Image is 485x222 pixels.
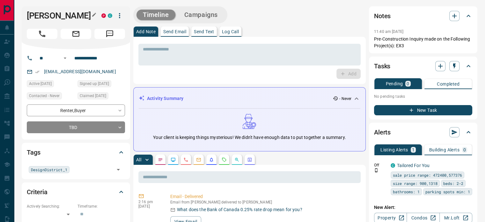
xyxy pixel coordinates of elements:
[136,157,141,162] p: All
[158,157,163,162] svg: Notes
[77,92,125,101] div: Thu Feb 07 2019
[170,200,358,204] p: Email from [PERSON_NAME] delivered to [PERSON_NAME]
[27,11,92,21] h1: [PERSON_NAME]
[163,29,186,34] p: Send Email
[44,69,116,74] a: [EMAIL_ADDRESS][DOMAIN_NAME]
[374,61,390,71] h2: Tasks
[29,80,52,87] span: Active [DATE]
[31,166,67,173] span: DesignDistrict_1
[397,163,430,168] a: Tailored For You
[247,157,252,162] svg: Agent Actions
[443,180,463,187] span: beds: 2-2
[374,162,387,168] p: Off
[374,127,391,137] h2: Alerts
[147,95,183,102] p: Activity Summary
[463,148,466,152] p: 0
[27,184,125,200] div: Criteria
[437,82,459,86] p: Completed
[374,8,472,24] div: Notes
[80,93,106,99] span: Claimed [DATE]
[386,81,403,86] p: Pending
[27,121,125,133] div: TBD
[171,157,176,162] svg: Lead Browsing Activity
[27,29,57,39] span: Call
[374,105,472,115] button: New Task
[178,10,224,20] button: Campaigns
[27,187,48,197] h2: Criteria
[136,29,156,34] p: Add Note
[407,81,409,86] p: 0
[138,200,161,204] p: 2:16 pm
[222,157,227,162] svg: Requests
[138,204,161,209] p: [DATE]
[94,29,125,39] span: Message
[77,203,125,209] p: Timeframe:
[412,148,415,152] p: 1
[374,58,472,74] div: Tasks
[170,193,358,200] p: Email - Delivered
[393,172,462,178] span: sale price range: 472400,577376
[393,188,420,195] span: bathrooms: 1
[339,96,351,102] p: - Never
[27,145,125,160] div: Tags
[114,165,123,174] button: Open
[393,180,437,187] span: size range: 900,1318
[77,80,125,89] div: Thu Feb 07 2019
[374,36,472,49] p: Pre-Construction Inquiry made on the Following Project(s): EX3
[374,168,378,172] svg: Push Notification Only
[153,134,346,141] p: Your client is keeping things mysterious! We didn't have enough data to put together a summary.
[27,104,125,116] div: Renter , Buyer
[108,13,112,18] div: condos.ca
[374,125,472,140] div: Alerts
[374,11,391,21] h2: Notes
[27,80,74,89] div: Tue Aug 16 2022
[194,29,214,34] p: Send Text
[425,188,470,195] span: parking spots min: 1
[136,10,175,20] button: Timeline
[374,92,472,101] p: No pending tasks
[101,13,106,18] div: property.ca
[27,203,74,209] p: Actively Searching:
[234,157,239,162] svg: Opportunities
[222,29,239,34] p: Log Call
[29,93,60,99] span: Contacted - Never
[61,54,69,62] button: Open
[80,80,109,87] span: Signed up [DATE]
[177,206,302,213] p: What does the Bank of Canada 0.25% rate drop mean for you?
[391,163,395,168] div: condos.ca
[196,157,201,162] svg: Emails
[27,147,40,157] h2: Tags
[139,93,360,104] div: Activity Summary- Never
[35,70,40,74] svg: Email Verified
[374,204,472,211] p: New Alert:
[183,157,188,162] svg: Calls
[429,148,459,152] p: Building Alerts
[374,29,403,34] p: 11:40 am [DATE]
[61,29,91,39] span: Email
[380,148,408,152] p: Listing Alerts
[209,157,214,162] svg: Listing Alerts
